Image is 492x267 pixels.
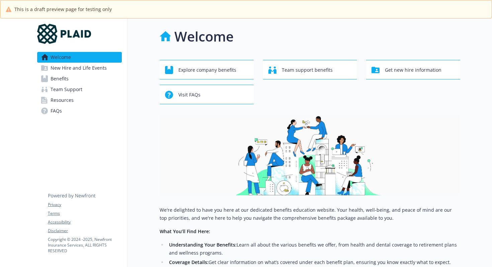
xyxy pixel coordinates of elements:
[37,106,122,116] a: FAQs
[37,84,122,95] a: Team Support
[51,52,71,63] span: Welcome
[167,241,460,257] li: Learn all about the various benefits we offer, from health and dental coverage to retirement plan...
[167,258,460,266] li: Get clear information on what’s covered under each benefit plan, ensuring you know exactly what t...
[51,84,82,95] span: Team Support
[48,202,121,208] a: Privacy
[169,242,237,248] strong: Understanding Your Benefits:
[160,206,460,222] p: We're delighted to have you here at our dedicated benefits education website. Your health, well-b...
[174,26,234,47] h1: Welcome
[366,60,460,79] button: Get new hire information
[160,228,210,235] strong: What You’ll Find Here:
[51,63,107,73] span: New Hire and Life Events
[160,60,254,79] button: Explore company benefits
[160,85,254,104] button: Visit FAQs
[51,95,74,106] span: Resources
[14,6,112,13] span: This is a draft preview page for testing only
[37,95,122,106] a: Resources
[37,52,122,63] a: Welcome
[37,73,122,84] a: Benefits
[51,73,69,84] span: Benefits
[282,64,333,76] span: Team support benefits
[178,88,200,101] span: Visit FAQs
[385,64,441,76] span: Get new hire information
[37,63,122,73] a: New Hire and Life Events
[48,228,121,234] a: Disclaimer
[51,106,62,116] span: FAQs
[263,60,357,79] button: Team support benefits
[48,219,121,225] a: Accessibility
[48,237,121,254] p: Copyright © 2024 - 2025 , Newfront Insurance Services, ALL RIGHTS RESERVED
[169,259,209,265] strong: Coverage Details:
[178,64,236,76] span: Explore company benefits
[48,210,121,216] a: Terms
[160,115,460,195] img: overview page banner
